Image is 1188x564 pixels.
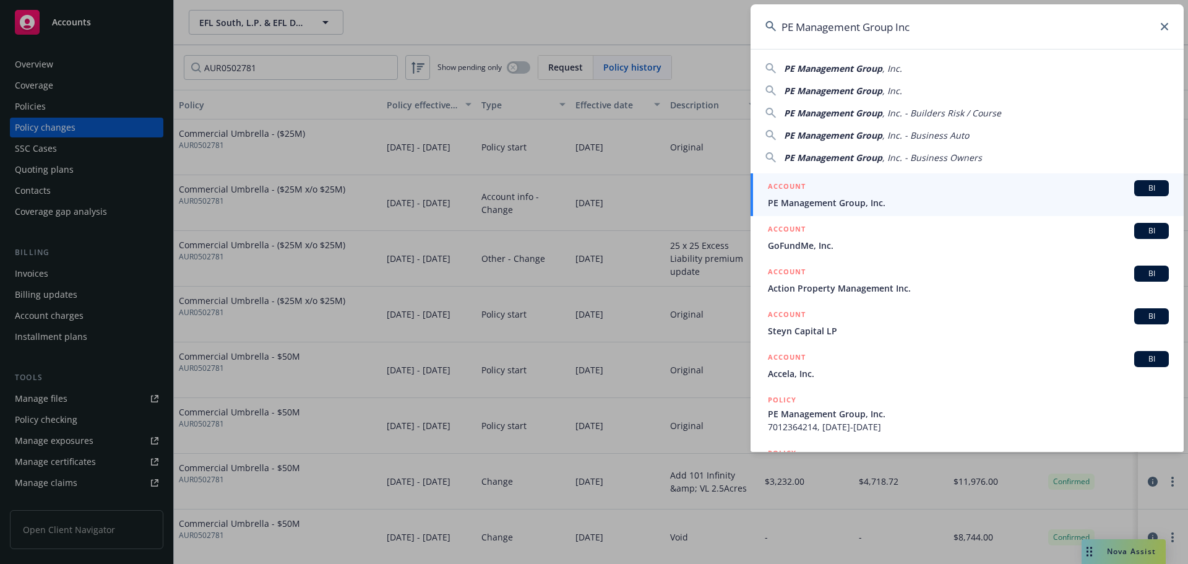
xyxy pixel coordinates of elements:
span: PE Management Group [784,152,882,163]
span: , Inc. [882,63,902,74]
span: Steyn Capital LP [768,324,1169,337]
h5: POLICY [768,394,796,406]
span: PE Management Group [784,107,882,119]
span: BI [1139,183,1164,194]
span: GoFundMe, Inc. [768,239,1169,252]
a: ACCOUNTBIAction Property Management Inc. [751,259,1184,302]
h5: ACCOUNT [768,223,806,238]
a: POLICY [751,440,1184,493]
span: Action Property Management Inc. [768,282,1169,295]
h5: ACCOUNT [768,308,806,323]
span: Accela, Inc. [768,367,1169,380]
span: PE Management Group [784,63,882,74]
span: , Inc. - Business Auto [882,129,969,141]
span: BI [1139,268,1164,279]
span: , Inc. - Business Owners [882,152,982,163]
span: BI [1139,225,1164,236]
span: 7012364214, [DATE]-[DATE] [768,420,1169,433]
h5: ACCOUNT [768,351,806,366]
h5: POLICY [768,447,796,459]
a: ACCOUNTBIGoFundMe, Inc. [751,216,1184,259]
h5: ACCOUNT [768,266,806,280]
span: PE Management Group [784,85,882,97]
a: ACCOUNTBIAccela, Inc. [751,344,1184,387]
span: PE Management Group [784,129,882,141]
a: ACCOUNTBIPE Management Group, Inc. [751,173,1184,216]
span: BI [1139,311,1164,322]
span: BI [1139,354,1164,365]
h5: ACCOUNT [768,180,806,195]
a: POLICYPE Management Group, Inc.7012364214, [DATE]-[DATE] [751,387,1184,440]
input: Search... [751,4,1184,49]
span: PE Management Group, Inc. [768,407,1169,420]
span: PE Management Group, Inc. [768,196,1169,209]
span: , Inc. [882,85,902,97]
a: ACCOUNTBISteyn Capital LP [751,302,1184,344]
span: , Inc. - Builders Risk / Course [882,107,1001,119]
